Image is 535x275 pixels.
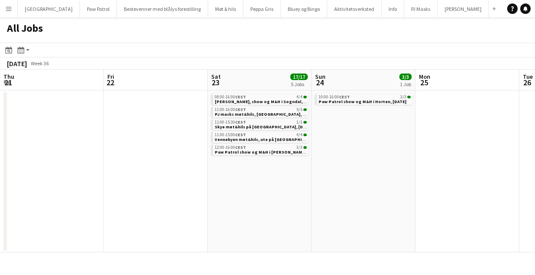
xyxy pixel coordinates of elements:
[404,0,438,17] button: PJ Masks
[235,144,246,150] span: CEST
[3,73,14,80] span: Thu
[215,137,335,142] span: Vennebyen møt&hils, ute på Fornebu, lørdag 23. august
[7,59,27,68] div: [DATE]
[327,0,382,17] button: Aktivitetsverksted
[319,99,406,104] span: Paw Patrol show og M&H i Horten, søndag 24. august
[211,73,221,80] span: Sat
[215,132,307,142] a: 11:00-15:00CEST4/4Vennebyen møt&hils, ute på [GEOGRAPHIC_DATA], [DATE]
[29,60,50,67] span: Week 36
[400,95,406,99] span: 3/3
[215,94,307,104] a: 08:00-16:00CEST4/4[PERSON_NAME], show og M&H i Sogndal, avreise fredag kveld
[243,0,281,17] button: Peppa Gris
[315,94,412,107] div: 10:00-16:00CEST3/3Paw Patrol show og M&H i Horten, [DATE]
[314,77,326,87] span: 24
[235,132,246,137] span: CEST
[418,77,430,87] span: 25
[522,77,533,87] span: 26
[315,73,326,80] span: Sun
[211,94,309,107] div: 08:00-16:00CEST4/4[PERSON_NAME], show og M&H i Sogndal, avreise fredag kveld
[382,0,404,17] button: Info
[106,77,114,87] span: 22
[399,74,412,80] span: 3/3
[208,0,243,17] button: Møt & hils
[303,134,307,136] span: 4/4
[419,73,430,80] span: Mon
[235,107,246,112] span: CEST
[235,94,246,100] span: CEST
[215,111,316,117] span: PJ masks møt&hils, Stovner senter, lørdag 23. august
[2,77,14,87] span: 21
[211,119,309,132] div: 11:00-15:30CEST1/1Skye møt&hils på [GEOGRAPHIC_DATA], [DATE]
[303,146,307,149] span: 3/3
[215,107,307,117] a: 11:00-16:00CEST5/5PJ masks møt&hils, [GEOGRAPHIC_DATA], [DATE]
[215,120,246,124] span: 11:00-15:30
[211,132,309,144] div: 11:00-15:00CEST4/4Vennebyen møt&hils, ute på [GEOGRAPHIC_DATA], [DATE]
[211,144,309,157] div: 12:00-16:00CEST3/3Paw Patrol show og M&H i [PERSON_NAME], [DATE]
[215,149,322,155] span: Paw Patrol show og M&H i Mysen, 23. august
[296,95,302,99] span: 4/4
[215,124,312,130] span: Skye møt&hils på Eidsvoll, 23. august
[303,121,307,124] span: 1/1
[296,120,302,124] span: 1/1
[117,0,208,17] button: Bestevenner med blålys forestilling
[339,94,350,100] span: CEST
[290,74,308,80] span: 17/17
[210,77,221,87] span: 23
[281,0,327,17] button: Bluey og Bingo
[215,144,307,154] a: 12:00-16:00CEST3/3Paw Patrol show og M&H i [PERSON_NAME], [DATE]
[296,145,302,150] span: 3/3
[107,73,114,80] span: Fri
[215,95,246,99] span: 08:00-16:00
[215,119,307,129] a: 11:00-15:30CEST1/1Skye møt&hils på [GEOGRAPHIC_DATA], [DATE]
[291,81,307,87] div: 5 Jobs
[296,107,302,112] span: 5/5
[215,99,346,104] span: Peppa Gris, show og M&H i Sogndal, avreise fredag kveld
[215,133,246,137] span: 11:00-15:00
[319,95,350,99] span: 10:00-16:00
[211,107,309,119] div: 11:00-16:00CEST5/5PJ masks møt&hils, [GEOGRAPHIC_DATA], [DATE]
[215,145,246,150] span: 12:00-16:00
[303,108,307,111] span: 5/5
[235,119,246,125] span: CEST
[438,0,489,17] button: [PERSON_NAME]
[296,133,302,137] span: 4/4
[400,81,411,87] div: 1 Job
[523,73,533,80] span: Tue
[18,0,80,17] button: [GEOGRAPHIC_DATA]
[319,94,411,104] a: 10:00-16:00CEST3/3Paw Patrol show og M&H i Horten, [DATE]
[303,96,307,98] span: 4/4
[80,0,117,17] button: Paw Patrol
[407,96,411,98] span: 3/3
[215,107,246,112] span: 11:00-16:00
